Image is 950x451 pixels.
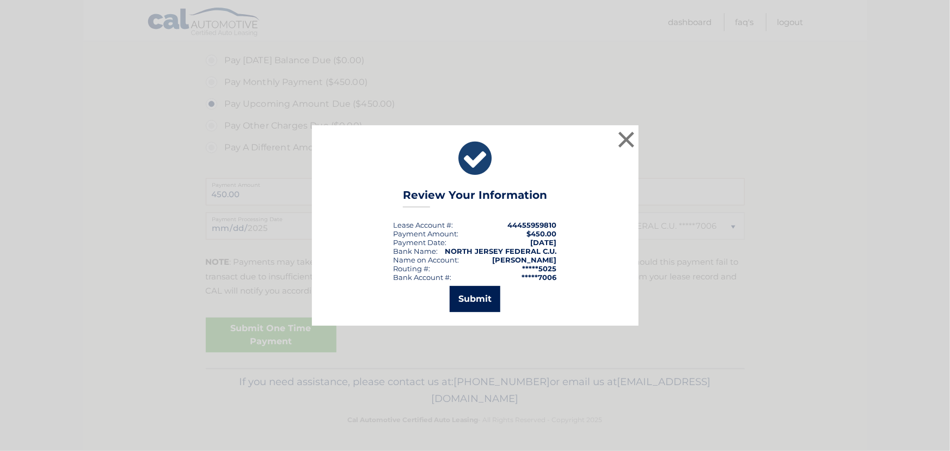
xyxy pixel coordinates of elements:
[394,238,445,247] span: Payment Date
[508,221,557,229] strong: 44455959810
[394,273,452,282] div: Bank Account #:
[527,229,557,238] span: $450.00
[493,255,557,264] strong: [PERSON_NAME]
[394,255,459,264] div: Name on Account:
[394,264,431,273] div: Routing #:
[394,221,453,229] div: Lease Account #:
[394,238,447,247] div: :
[394,247,438,255] div: Bank Name:
[403,188,547,208] h3: Review Your Information
[394,229,459,238] div: Payment Amount:
[445,247,557,255] strong: NORTH JERSEY FEDERAL C.U.
[450,286,500,312] button: Submit
[531,238,557,247] span: [DATE]
[616,129,638,150] button: ×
